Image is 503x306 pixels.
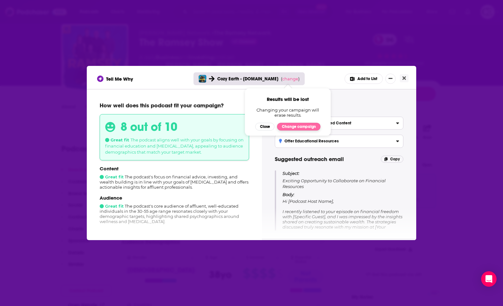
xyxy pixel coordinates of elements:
[256,107,320,118] span: Changing your campaign will erase results.
[275,102,403,109] h4: Tips for pitching
[345,74,383,84] button: Add to List
[267,96,309,102] span: Results will be lost
[385,74,396,84] button: Show More Button
[105,137,129,142] span: Great fit
[121,120,177,134] h3: 8 out of 10
[400,74,409,82] button: Close
[283,170,300,176] span: Subject:
[281,76,300,81] span: ( )
[275,156,344,163] span: Suggested outreach email
[100,195,249,201] p: Audience
[100,203,124,209] span: Great fit
[105,137,244,155] span: The podcast aligns well with your goals by focusing on financial education and [MEDICAL_DATA], ap...
[106,76,133,82] span: Tell Me Why
[282,76,298,81] span: change
[100,195,249,224] div: The podcast's core audience of affluent, well-educated individuals in the 30-55 age range resonat...
[199,75,206,83] img: The Ramsey Show
[100,174,124,179] span: Great fit
[283,192,294,197] span: Body:
[279,139,339,143] h3: Offer Educational Resources
[100,166,249,190] div: The podcast's focus on financial advice, investing, and wealth building is in line with your goal...
[217,76,278,82] span: Cozy Earth - [DOMAIN_NAME]
[98,76,103,81] img: tell me why sparkle
[283,170,403,189] p: Exciting Opportunity to Collaborate on Financial Resources
[277,123,320,130] button: Change campaign
[255,123,274,130] button: Close
[100,102,249,109] p: How well does this podcast fit your campaign?
[100,166,249,172] p: Content
[481,271,497,287] div: Open Intercom Messenger
[390,157,400,161] span: Copy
